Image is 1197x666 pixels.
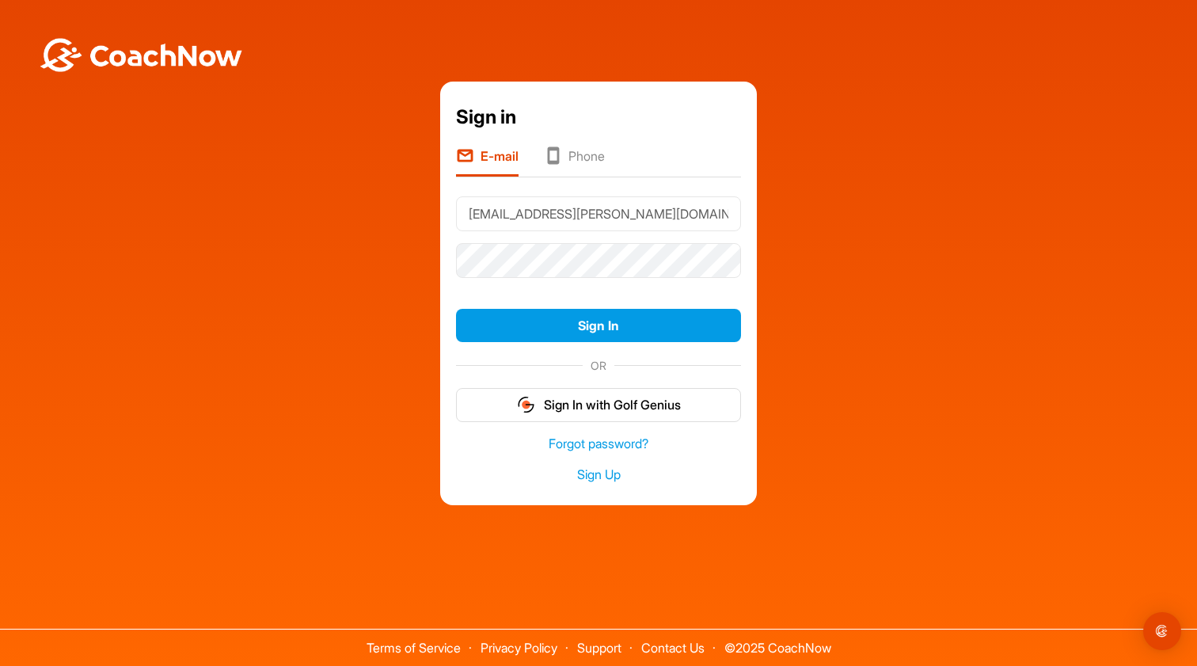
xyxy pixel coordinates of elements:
[456,103,741,131] div: Sign in
[456,435,741,453] a: Forgot password?
[481,640,557,656] a: Privacy Policy
[583,357,614,374] span: OR
[641,640,705,656] a: Contact Us
[544,147,605,177] li: Phone
[38,38,244,72] img: BwLJSsUCoWCh5upNqxVrqldRgqLPVwmV24tXu5FoVAoFEpwwqQ3VIfuoInZCoVCoTD4vwADAC3ZFMkVEQFDAAAAAElFTkSuQmCC
[456,466,741,484] a: Sign Up
[577,640,621,656] a: Support
[1143,612,1181,650] div: Open Intercom Messenger
[367,640,461,656] a: Terms of Service
[716,630,839,654] span: © 2025 CoachNow
[516,395,536,414] img: gg_logo
[456,196,741,231] input: E-mail
[456,147,519,177] li: E-mail
[456,388,741,422] button: Sign In with Golf Genius
[456,309,741,343] button: Sign In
